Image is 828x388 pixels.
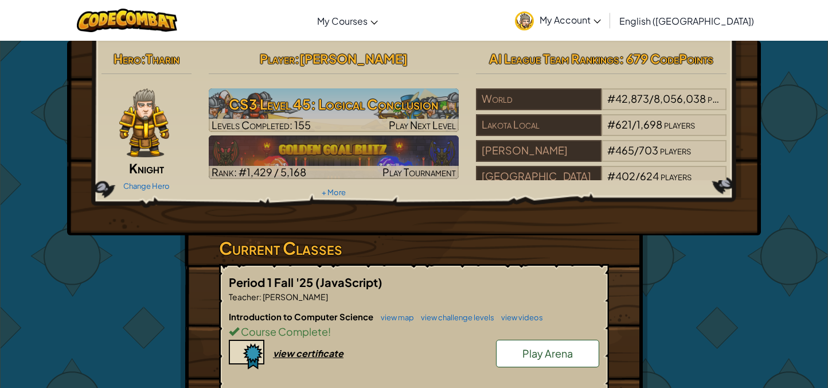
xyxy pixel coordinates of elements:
a: view certificate [229,347,343,359]
span: [PERSON_NAME] [299,51,408,67]
span: players [661,169,692,183]
span: / [649,92,654,105]
span: : [295,51,299,67]
div: World [476,88,601,110]
img: Golden Goal [209,135,459,179]
span: 42,873 [615,92,649,105]
span: Period 1 Fall '25 [229,275,315,289]
a: My Courses [311,5,384,36]
a: Change Hero [123,181,170,191]
span: players [664,118,695,131]
a: [PERSON_NAME]#465/703players [476,151,727,164]
span: : 679 CodePoints [619,51,713,67]
span: Play Tournament [382,165,456,179]
a: Play Next Level [209,88,459,132]
span: AI League Team Rankings [489,51,619,67]
a: view challenge levels [415,313,494,322]
span: # [607,143,615,157]
span: My Account [540,14,601,26]
div: [GEOGRAPHIC_DATA] [476,166,601,188]
span: Introduction to Computer Science [229,311,375,322]
img: avatar [515,11,534,30]
span: 402 [615,169,635,183]
img: certificate-icon.png [229,340,264,370]
span: ! [328,325,331,338]
a: English ([GEOGRAPHIC_DATA]) [614,5,760,36]
span: 8,056,038 [654,92,706,105]
span: (JavaScript) [315,275,382,289]
a: World#42,873/8,056,038players [476,99,727,112]
span: : [141,51,146,67]
div: [PERSON_NAME] [476,140,601,162]
span: / [634,143,639,157]
span: # [607,169,615,183]
span: [PERSON_NAME] [261,292,328,302]
span: Course Complete [239,325,328,338]
span: My Courses [317,15,368,27]
a: My Account [509,2,607,38]
span: 1,698 [636,118,662,131]
span: Levels Completed: 155 [212,118,311,131]
span: 624 [640,169,659,183]
span: players [660,143,691,157]
span: 465 [615,143,634,157]
span: Hero [114,51,141,67]
div: view certificate [273,347,343,359]
span: / [632,118,636,131]
span: Teacher [229,292,259,302]
img: knight-pose.png [119,88,170,157]
a: [GEOGRAPHIC_DATA]#402/624players [476,177,727,190]
span: Knight [129,160,164,176]
div: Lakota Local [476,114,601,136]
a: view videos [495,313,543,322]
img: CS3 Level 45: Logical Conclusion [209,88,459,132]
a: + More [322,188,346,197]
a: Lakota Local#621/1,698players [476,125,727,138]
span: Play Arena [522,347,573,360]
span: Play Next Level [389,118,456,131]
span: # [607,92,615,105]
span: Player [260,51,295,67]
a: Rank: #1,429 / 5,168Play Tournament [209,135,459,179]
span: English ([GEOGRAPHIC_DATA]) [619,15,754,27]
span: Rank: #1,429 / 5,168 [212,165,306,179]
span: Tharin [146,51,179,67]
span: : [259,292,261,302]
span: 703 [639,143,658,157]
span: players [708,92,739,105]
img: CodeCombat logo [77,9,177,32]
h3: CS3 Level 45: Logical Conclusion [209,91,459,117]
h3: Current Classes [219,235,609,261]
span: / [635,169,640,183]
span: # [607,118,615,131]
span: 621 [615,118,632,131]
a: view map [375,313,414,322]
